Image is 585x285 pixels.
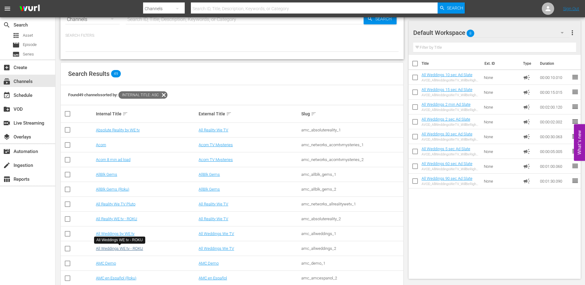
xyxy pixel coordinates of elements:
td: None [481,159,521,174]
div: AVOD_AllWeddingsWeTV_WillBeRightBack_15sec_RB24_S01398706005 [422,93,479,97]
div: amc_networks_acorntvmysteries_2 [301,157,402,162]
a: All Weddings 2 sec Ad Slate [422,117,470,122]
span: reorder [571,103,579,110]
span: sort [226,111,232,117]
td: None [481,70,521,85]
span: Found 49 channels sorted by: [68,93,167,97]
span: reorder [571,147,579,155]
div: AVOD_AllWeddingsWeTV_WillBeRightBack_2sec_RB24_S01398706008 [422,123,479,127]
a: Acorn 8 min ad load [96,157,130,162]
div: amc_networks_allrealitywetv_1 [301,202,402,206]
td: 00:00:10.010 [538,70,571,85]
td: 00:01:00.060 [538,159,571,174]
span: sort [122,111,128,117]
span: reorder [571,88,579,96]
td: None [481,114,521,129]
span: Series [23,51,34,57]
button: more_vert [569,25,576,40]
div: Channels [65,11,120,28]
a: All Weddings We TV [199,231,234,236]
span: Asset [12,32,20,39]
span: Episode [23,42,37,48]
div: AVOD_AllWeddingsWeTV_WillBeRightBack_2Min_RB24_S01398706001 [422,108,479,112]
span: Create [3,64,10,71]
span: 49 [111,70,121,77]
a: All Reality We TV [199,202,228,206]
a: AMC Demo [199,261,219,266]
div: Internal Title [96,110,197,118]
span: Live Streaming [3,119,10,127]
span: Automation [3,148,10,155]
div: amc_demo_1 [301,261,402,266]
td: 00:00:30.063 [538,129,571,144]
a: Absolute Reality by WE tv [96,128,140,132]
span: Reports [3,176,10,183]
div: AVOD_AllWeddingsWeTV_WillBeRightBack_10sec_RB24_S01398706006 [422,78,479,82]
a: AMC en Español [199,276,227,280]
a: All Weddings 30 sec Ad Slate [422,132,472,136]
div: AVOD_AllWeddingsWeTV_WillBeRightBack_90sec_RB24_S01398706002 [422,182,479,186]
span: Overlays [3,133,10,141]
span: Channels [3,78,10,85]
span: more_vert [569,29,576,36]
a: Sign Out [563,6,579,11]
td: 00:00:15.015 [538,85,571,100]
a: All Reality We TV [199,217,228,221]
span: VOD [3,105,10,113]
a: All Reality We TV Pluto [96,202,135,206]
td: 00:00:02.002 [538,114,571,129]
div: amc_allblk_gems_1 [301,172,402,177]
span: reorder [571,133,579,140]
div: amc_allweddings_1 [301,231,402,236]
span: Internal Title: asc [118,91,160,99]
span: menu [4,5,11,12]
th: Type [519,55,536,72]
a: AllBlk Gems [96,172,117,177]
span: Ad [523,133,530,140]
span: Series [12,51,20,58]
span: Ad [523,163,530,170]
a: AMC en Español (Roku) [96,276,136,280]
span: Search [447,2,463,14]
div: amc_allweddings_2 [301,246,402,251]
td: None [481,100,521,114]
span: Episode [12,41,20,49]
td: None [481,129,521,144]
a: Acorn TV Mysteries [199,142,233,147]
td: None [481,85,521,100]
div: External Title [199,110,299,118]
span: Ad [523,177,530,185]
div: AVOD_AllWeddingsWeTV_WillBeRightBack_5sec_RB24_S01398706007 [422,152,479,156]
a: AllBlk Gems [199,187,220,192]
th: Duration [536,55,573,72]
div: Default Workspace [413,24,570,41]
button: Search [438,2,465,14]
a: All Reality We TV [199,128,228,132]
a: All Weddings 10 sec Ad Slate [422,72,472,77]
td: 00:00:05.005 [538,144,571,159]
a: Acorn [96,142,106,147]
span: sort [311,111,316,117]
div: amc_amcespanol_2 [301,276,402,280]
span: Search Results [68,70,109,77]
p: Search Filters: [65,33,399,38]
div: amc_absolutereality_2 [301,217,402,221]
span: Schedule [3,92,10,99]
th: Ext. ID [481,55,520,72]
td: 00:01:30.090 [538,174,571,188]
img: ans4CAIJ8jUAAAAAAAAAAAAAAAAAAAAAAAAgQb4GAAAAAAAAAAAAAAAAAAAAAAAAJMjXAAAAAAAAAAAAAAAAAAAAAAAAgAT5G... [15,2,44,16]
div: AVOD_AllWeddingsWeTV_WillBeRightBack_30sec_RB24_S01398706004 [422,138,479,142]
div: AVOD_AllWeddingsWeTV_WillBeRightBack_60sec_RB24_S01398706003 [422,167,479,171]
span: Asset [23,32,33,39]
span: 8 [467,27,474,40]
span: reorder [571,73,579,81]
a: Acorn TV Mysteries [199,157,233,162]
td: None [481,174,521,188]
button: Open Feedback Widget [574,124,585,161]
div: Slug [301,110,402,118]
span: reorder [571,162,579,170]
a: All Weddings We TV [199,246,234,251]
a: All Weddings 2 min Ad Slate [422,102,471,107]
span: Ad [523,118,530,126]
a: All Reality WE tv - ROKU [96,217,137,221]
